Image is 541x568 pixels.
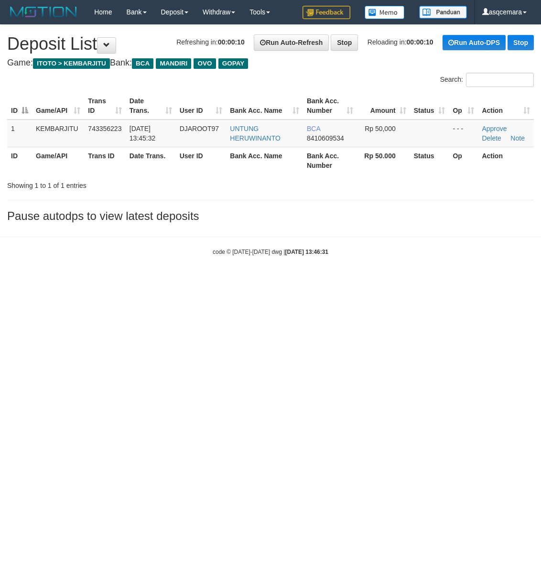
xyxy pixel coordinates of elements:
[230,125,281,142] a: UNTUNG HERUWINANTO
[508,35,534,50] a: Stop
[176,147,227,174] th: User ID
[478,147,534,174] th: Action
[407,38,433,46] strong: 00:00:10
[478,92,534,120] th: Action: activate to sort column ascending
[303,6,350,19] img: Feedback.jpg
[365,6,405,19] img: Button%20Memo.svg
[176,38,244,46] span: Refreshing in:
[7,210,534,222] h3: Pause autodps to view latest deposits
[84,147,125,174] th: Trans ID
[449,147,478,174] th: Op
[357,147,410,174] th: Rp 50.000
[33,58,110,69] span: ITOTO > KEMBARJITU
[410,92,449,120] th: Status: activate to sort column ascending
[7,5,80,19] img: MOTION_logo.png
[285,249,328,255] strong: [DATE] 13:46:31
[176,92,227,120] th: User ID: activate to sort column ascending
[84,92,125,120] th: Trans ID: activate to sort column ascending
[307,125,320,132] span: BCA
[303,92,357,120] th: Bank Acc. Number: activate to sort column ascending
[32,92,84,120] th: Game/API: activate to sort column ascending
[7,58,534,68] h4: Game: Bank:
[410,147,449,174] th: Status
[449,120,478,147] td: - - -
[510,134,525,142] a: Note
[331,34,358,51] a: Stop
[443,35,506,50] a: Run Auto-DPS
[213,249,328,255] small: code © [DATE]-[DATE] dwg |
[307,134,344,142] span: Copy 8410609534 to clipboard
[156,58,191,69] span: MANDIRI
[194,58,216,69] span: OVO
[368,38,433,46] span: Reloading in:
[466,73,534,87] input: Search:
[32,120,84,147] td: KEMBARJITU
[88,125,121,132] span: 743356223
[7,34,534,54] h1: Deposit List
[126,92,176,120] th: Date Trans.: activate to sort column ascending
[7,120,32,147] td: 1
[226,147,303,174] th: Bank Acc. Name
[218,58,249,69] span: GOPAY
[482,134,501,142] a: Delete
[449,92,478,120] th: Op: activate to sort column ascending
[419,6,467,19] img: panduan.png
[303,147,357,174] th: Bank Acc. Number
[126,147,176,174] th: Date Trans.
[180,125,219,132] span: DJAROOT97
[7,147,32,174] th: ID
[482,125,507,132] a: Approve
[218,38,245,46] strong: 00:00:10
[254,34,329,51] a: Run Auto-Refresh
[130,125,156,142] span: [DATE] 13:45:32
[32,147,84,174] th: Game/API
[440,73,534,87] label: Search:
[132,58,153,69] span: BCA
[7,177,218,190] div: Showing 1 to 1 of 1 entries
[7,92,32,120] th: ID: activate to sort column descending
[357,92,410,120] th: Amount: activate to sort column ascending
[365,125,396,132] span: Rp 50,000
[226,92,303,120] th: Bank Acc. Name: activate to sort column ascending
